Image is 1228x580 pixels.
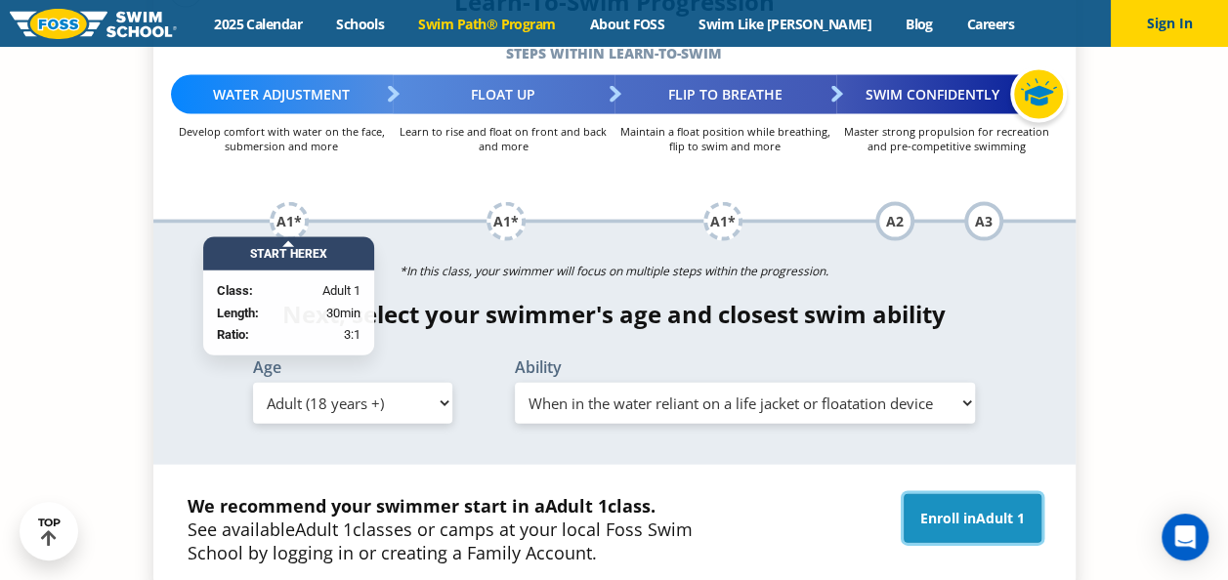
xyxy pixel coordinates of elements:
[393,75,614,114] div: Float Up
[188,494,750,564] p: See available classes or camps at your local Foss Swim School by logging in or creating a Family ...
[344,325,360,345] span: 3:1
[203,237,374,270] div: Start Here
[614,75,836,114] div: Flip to Breathe
[402,15,572,33] a: Swim Path® Program
[197,15,319,33] a: 2025 Calendar
[10,9,177,39] img: FOSS Swim School Logo
[153,40,1076,67] h5: Steps within Learn-to-Swim
[188,494,656,518] strong: We recommend your swimmer start in a class.
[1162,514,1208,560] div: Open Intercom Messenger
[153,258,1076,285] p: *In this class, your swimmer will focus on multiple steps within the progression.
[950,15,1031,33] a: Careers
[253,359,452,375] label: Age
[614,124,836,153] p: Maintain a float position while breathing, flip to swim and more
[572,15,682,33] a: About FOSS
[976,509,1025,527] span: Adult 1
[171,124,393,153] p: Develop comfort with water on the face, submersion and more
[295,518,353,541] span: Adult 1
[153,301,1076,328] h4: Next, select your swimmer's age and closest swim ability
[319,247,327,261] span: X
[319,15,402,33] a: Schools
[904,494,1041,543] a: Enroll inAdult 1
[682,15,889,33] a: Swim Like [PERSON_NAME]
[964,202,1003,241] div: A3
[393,124,614,153] p: Learn to rise and float on front and back and more
[326,304,360,323] span: 30min
[322,281,360,301] span: Adult 1
[38,517,61,547] div: TOP
[836,75,1058,114] div: Swim Confidently
[217,327,249,342] strong: Ratio:
[171,75,393,114] div: Water Adjustment
[888,15,950,33] a: Blog
[217,283,253,298] strong: Class:
[836,124,1058,153] p: Master strong propulsion for recreation and pre-competitive swimming
[515,359,976,375] label: Ability
[217,306,259,320] strong: Length:
[875,202,914,241] div: A2
[545,494,608,518] span: Adult 1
